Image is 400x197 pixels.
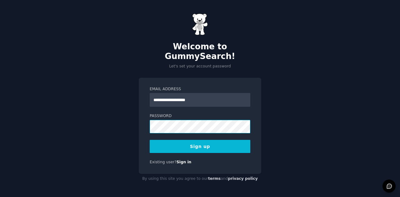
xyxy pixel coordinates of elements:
[139,64,261,69] p: Let's set your account password
[150,86,250,92] label: Email Address
[150,140,250,153] button: Sign up
[228,176,258,181] a: privacy policy
[192,13,208,35] img: Gummy Bear
[177,160,192,164] a: Sign in
[150,113,250,119] label: Password
[150,160,177,164] span: Existing user?
[139,174,261,184] div: By using this site you agree to our and
[208,176,221,181] a: terms
[139,42,261,62] h2: Welcome to GummySearch!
